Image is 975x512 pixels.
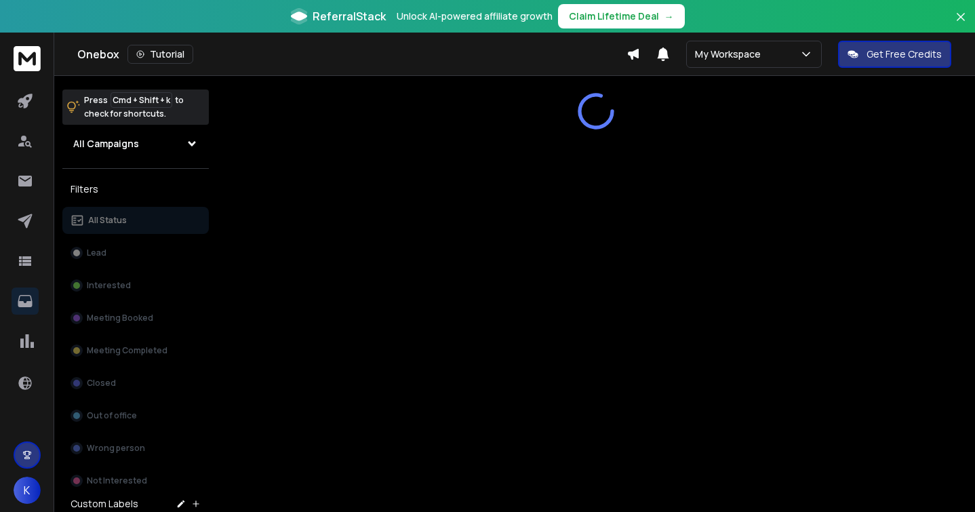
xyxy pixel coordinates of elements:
button: K [14,477,41,504]
p: Get Free Credits [867,47,942,61]
button: Tutorial [127,45,193,64]
p: My Workspace [695,47,766,61]
p: Press to check for shortcuts. [84,94,184,121]
span: Cmd + Shift + k [111,92,172,108]
button: Get Free Credits [838,41,951,68]
div: Onebox [77,45,626,64]
h3: Custom Labels [71,497,138,511]
p: Unlock AI-powered affiliate growth [397,9,553,23]
h3: Filters [62,180,209,199]
button: Close banner [952,8,970,41]
span: ReferralStack [313,8,386,24]
h1: All Campaigns [73,137,139,151]
button: Claim Lifetime Deal→ [558,4,685,28]
button: All Campaigns [62,130,209,157]
span: → [664,9,674,23]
